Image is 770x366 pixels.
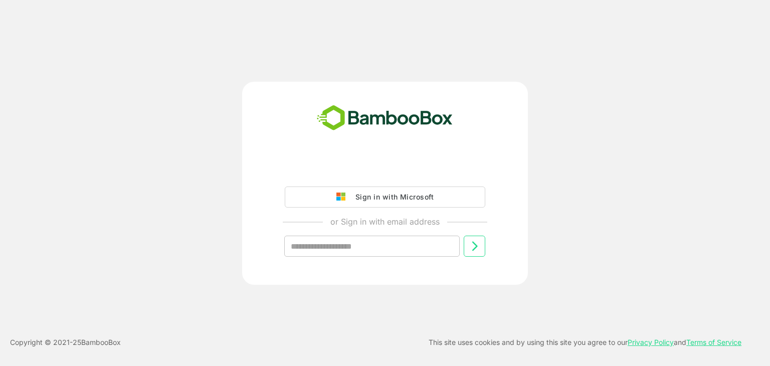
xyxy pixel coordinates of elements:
[285,187,485,208] button: Sign in with Microsoft
[350,191,434,204] div: Sign in with Microsoft
[628,338,674,346] a: Privacy Policy
[429,336,741,348] p: This site uses cookies and by using this site you agree to our and
[330,216,440,228] p: or Sign in with email address
[10,336,121,348] p: Copyright © 2021- 25 BambooBox
[686,338,741,346] a: Terms of Service
[336,193,350,202] img: google
[311,102,458,135] img: bamboobox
